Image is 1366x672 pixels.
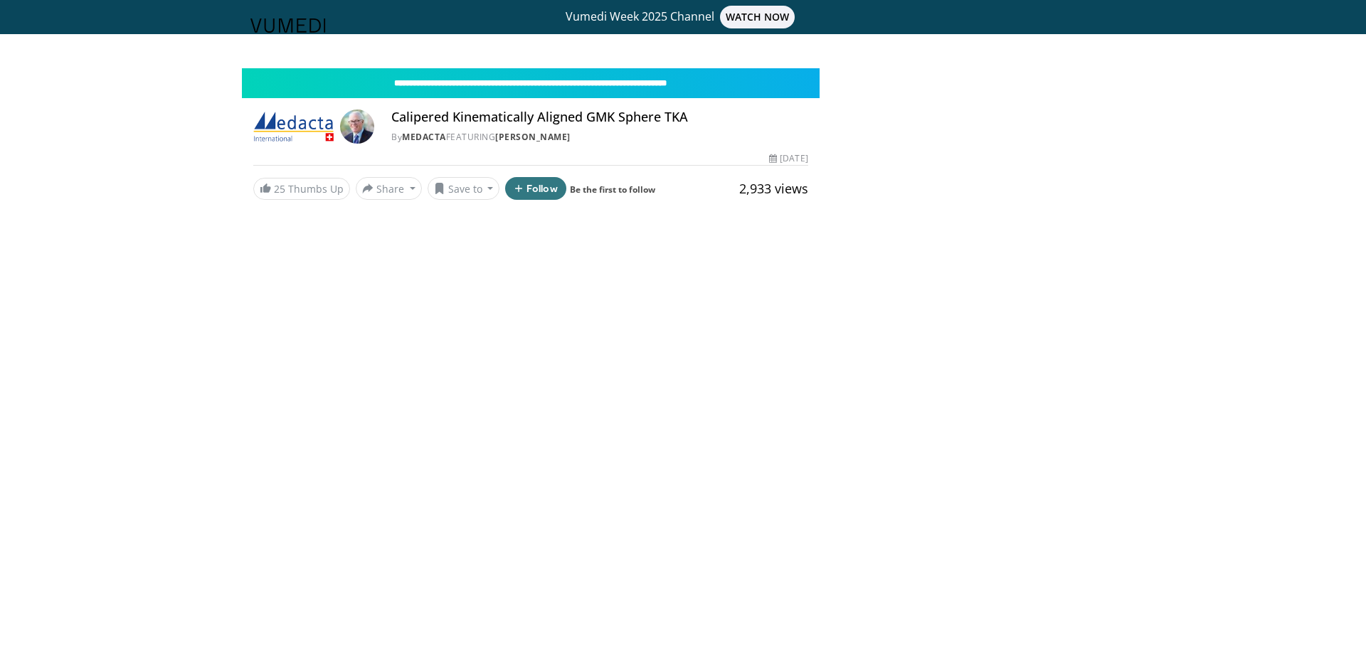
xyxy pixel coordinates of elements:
a: 25 Thumbs Up [253,178,350,200]
button: Follow [505,177,566,200]
span: 2,933 views [739,180,808,197]
button: Save to [428,177,500,200]
img: Medacta [253,110,334,144]
a: Medacta [402,131,446,143]
a: [PERSON_NAME] [495,131,571,143]
span: 25 [274,182,285,196]
div: By FEATURING [391,131,808,144]
img: VuMedi Logo [250,18,326,33]
button: Share [356,177,422,200]
a: Be the first to follow [570,183,655,196]
img: Avatar [340,110,374,144]
h4: Calipered Kinematically Aligned GMK Sphere TKA [391,110,808,125]
div: [DATE] [769,152,808,165]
